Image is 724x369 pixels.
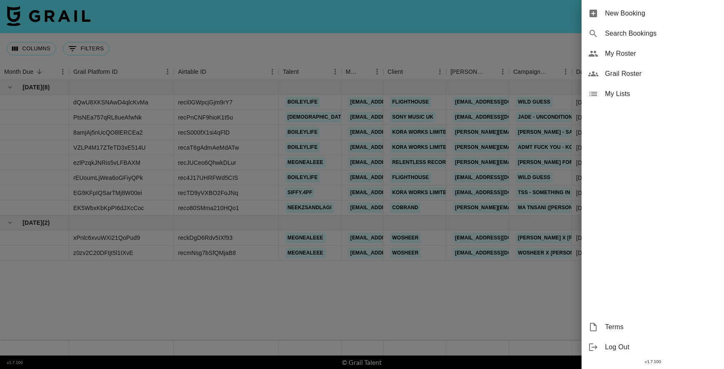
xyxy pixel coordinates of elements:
[582,357,724,366] div: v 1.7.100
[582,337,724,357] div: Log Out
[605,322,717,332] span: Terms
[582,44,724,64] div: My Roster
[605,29,717,39] span: Search Bookings
[605,342,717,352] span: Log Out
[605,89,717,99] span: My Lists
[605,69,717,79] span: Grail Roster
[605,8,717,18] span: New Booking
[582,64,724,84] div: Grail Roster
[582,317,724,337] div: Terms
[582,3,724,23] div: New Booking
[605,49,717,59] span: My Roster
[582,23,724,44] div: Search Bookings
[582,84,724,104] div: My Lists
